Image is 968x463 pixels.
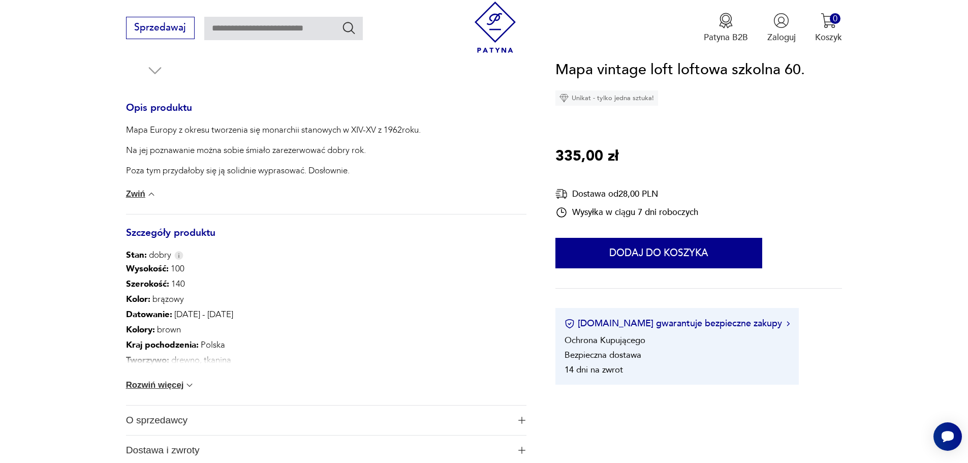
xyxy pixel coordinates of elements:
img: Ikona plusa [518,417,525,424]
b: Tworzywo : [126,354,169,366]
p: 140 [126,276,397,292]
p: Koszyk [815,32,842,43]
img: Ikona strzałki w prawo [787,321,790,326]
b: Wysokość : [126,263,169,274]
p: [DATE] - [DATE] [126,307,397,322]
li: Ochrona Kupującego [565,335,645,347]
b: Stan: [126,249,147,261]
li: Bezpieczna dostawa [565,350,641,361]
div: 0 [830,13,840,24]
p: Poza tym przydałoby się ją solidnie wyprasować. Dosłownie. [126,165,421,177]
span: dobry [126,249,171,261]
div: Wysyłka w ciągu 7 dni roboczych [555,206,698,219]
b: Kolor: [126,293,150,305]
p: 335,00 zł [555,145,618,168]
p: brown [126,322,397,337]
button: Ikona plusaO sprzedawcy [126,406,526,435]
button: 0Koszyk [815,13,842,43]
p: 100 [126,261,397,276]
b: Kraj pochodzenia : [126,339,199,351]
p: Zaloguj [767,32,796,43]
div: Unikat - tylko jedna sztuka! [555,91,658,106]
button: Rozwiń więcej [126,380,195,390]
button: Szukaj [341,20,356,35]
b: Szerokość : [126,278,169,290]
a: Ikona medaluPatyna B2B [704,13,748,43]
span: O sprzedawcy [126,406,510,435]
img: chevron down [184,380,195,390]
iframe: Smartsupp widget button [933,422,962,451]
p: Polska [126,337,397,353]
button: Sprzedawaj [126,17,195,39]
div: Dostawa od 28,00 PLN [555,188,698,200]
p: drewno, tkanina [126,353,397,368]
img: Ikona dostawy [555,188,568,200]
img: Info icon [174,251,183,260]
img: Ikona medalu [718,13,734,28]
img: Ikona koszyka [821,13,836,28]
img: Patyna - sklep z meblami i dekoracjami vintage [470,2,521,53]
img: Ikona certyfikatu [565,319,575,329]
h3: Szczegóły produktu [126,229,526,250]
button: Zwiń [126,189,157,199]
b: Kolory : [126,324,155,335]
button: Dodaj do koszyka [555,238,762,269]
img: chevron down [146,189,157,199]
button: Patyna B2B [704,13,748,43]
img: Ikona diamentu [559,94,569,103]
button: [DOMAIN_NAME] gwarantuje bezpieczne zakupy [565,318,790,330]
button: Zaloguj [767,13,796,43]
h3: Opis produktu [126,104,526,125]
p: brązowy [126,292,397,307]
li: 14 dni na zwrot [565,364,623,376]
h1: Mapa vintage loft loftowa szkolna 60. [555,58,805,82]
b: Datowanie : [126,308,172,320]
img: Ikona plusa [518,447,525,454]
p: Na jej poznawanie można sobie śmiało zarezerwować dobry rok. [126,144,421,157]
img: Ikonka użytkownika [773,13,789,28]
a: Sprzedawaj [126,24,195,33]
p: Mapa Europy z okresu tworzenia się monarchii stanowych w XIV-XV z 1962roku. [126,124,421,136]
p: Patyna B2B [704,32,748,43]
